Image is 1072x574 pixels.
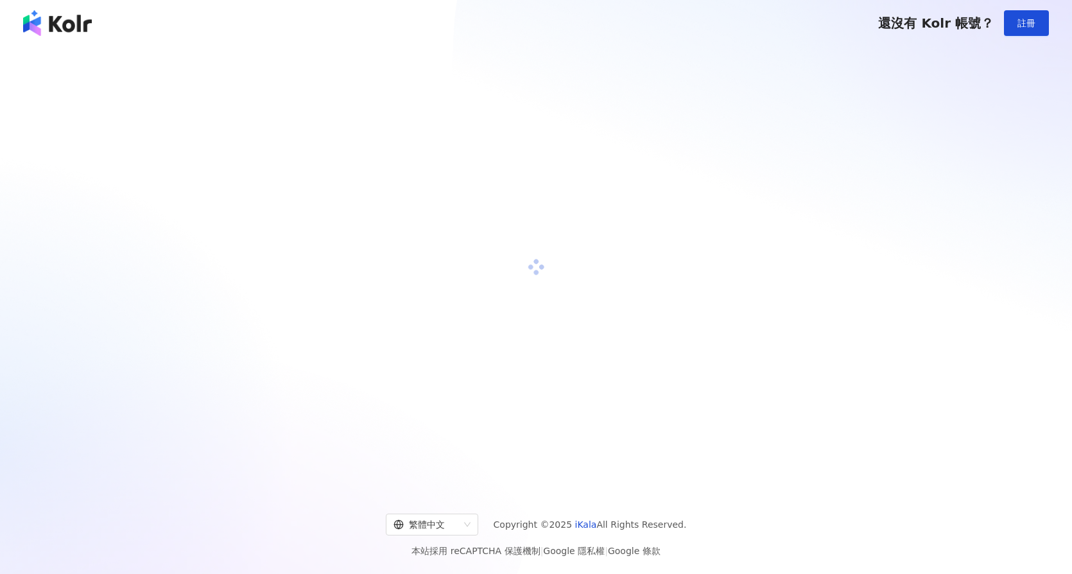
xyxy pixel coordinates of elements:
[393,514,459,535] div: 繁體中文
[878,15,994,31] span: 還沒有 Kolr 帳號？
[543,546,605,556] a: Google 隱私權
[1017,18,1035,28] span: 註冊
[23,10,92,36] img: logo
[411,543,660,559] span: 本站採用 reCAPTCHA 保護機制
[540,546,544,556] span: |
[575,519,597,530] a: iKala
[494,517,687,532] span: Copyright © 2025 All Rights Reserved.
[605,546,608,556] span: |
[1004,10,1049,36] button: 註冊
[608,546,661,556] a: Google 條款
